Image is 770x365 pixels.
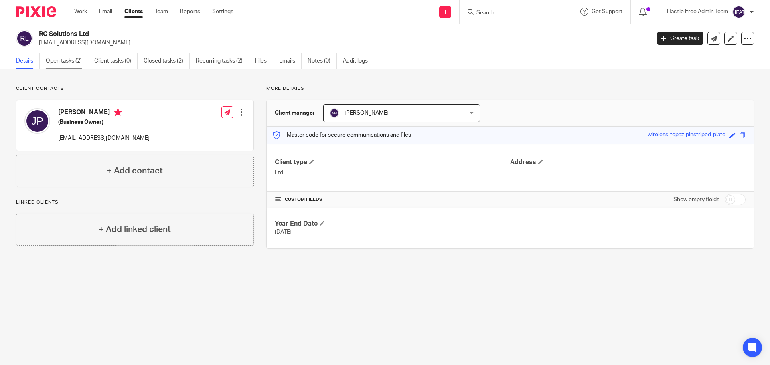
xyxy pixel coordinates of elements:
[344,110,389,116] span: [PERSON_NAME]
[16,199,254,206] p: Linked clients
[196,53,249,69] a: Recurring tasks (2)
[58,118,150,126] h5: (Business Owner)
[99,8,112,16] a: Email
[343,53,374,69] a: Audit logs
[592,9,622,14] span: Get Support
[308,53,337,69] a: Notes (0)
[275,109,315,117] h3: Client manager
[273,131,411,139] p: Master code for secure communications and files
[16,30,33,47] img: svg%3E
[74,8,87,16] a: Work
[94,53,138,69] a: Client tasks (0)
[275,169,510,177] p: Ltd
[39,30,524,38] h2: RC Solutions Ltd
[107,165,163,177] h4: + Add contact
[16,53,40,69] a: Details
[16,6,56,17] img: Pixie
[275,229,292,235] span: [DATE]
[24,108,50,134] img: svg%3E
[255,53,273,69] a: Files
[266,85,754,92] p: More details
[648,131,725,140] div: wireless-topaz-pinstriped-plate
[16,85,254,92] p: Client contacts
[667,8,728,16] p: Hassle Free Admin Team
[155,8,168,16] a: Team
[275,196,510,203] h4: CUSTOM FIELDS
[99,223,171,236] h4: + Add linked client
[144,53,190,69] a: Closed tasks (2)
[46,53,88,69] a: Open tasks (2)
[275,220,510,228] h4: Year End Date
[330,108,339,118] img: svg%3E
[673,196,719,204] label: Show empty fields
[732,6,745,18] img: svg%3E
[275,158,510,167] h4: Client type
[39,39,645,47] p: [EMAIL_ADDRESS][DOMAIN_NAME]
[476,10,548,17] input: Search
[279,53,302,69] a: Emails
[114,108,122,116] i: Primary
[58,108,150,118] h4: [PERSON_NAME]
[510,158,746,167] h4: Address
[212,8,233,16] a: Settings
[124,8,143,16] a: Clients
[657,32,703,45] a: Create task
[58,134,150,142] p: [EMAIL_ADDRESS][DOMAIN_NAME]
[180,8,200,16] a: Reports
